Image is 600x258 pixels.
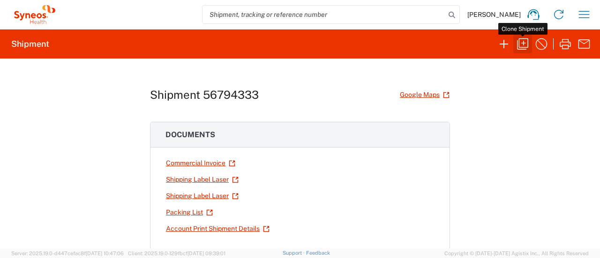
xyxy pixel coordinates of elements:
[467,10,521,19] span: [PERSON_NAME]
[128,251,225,256] span: Client: 2025.19.0-129fbcf
[165,204,213,221] a: Packing List
[283,250,306,256] a: Support
[202,6,445,23] input: Shipment, tracking or reference number
[165,171,239,188] a: Shipping Label Laser
[444,249,589,258] span: Copyright © [DATE]-[DATE] Agistix Inc., All Rights Reserved
[165,221,270,237] a: Account Print Shipment Details
[399,87,450,103] a: Google Maps
[11,38,49,50] h2: Shipment
[165,155,236,171] a: Commercial Invoice
[86,251,124,256] span: [DATE] 10:47:06
[165,188,239,204] a: Shipping Label Laser
[11,251,124,256] span: Server: 2025.19.0-d447cefac8f
[165,130,215,139] span: Documents
[306,250,330,256] a: Feedback
[187,251,225,256] span: [DATE] 09:39:01
[150,88,259,102] h1: Shipment 56794333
